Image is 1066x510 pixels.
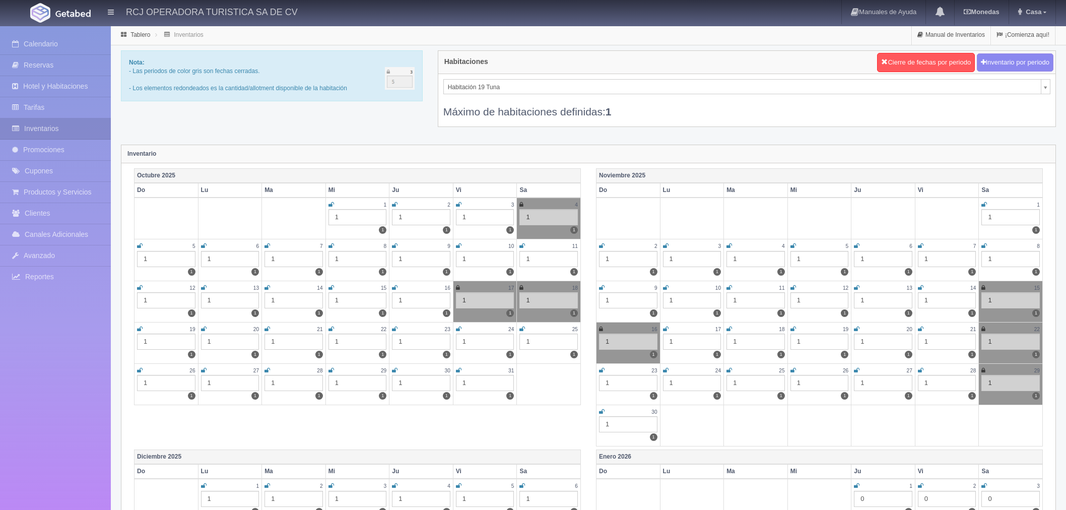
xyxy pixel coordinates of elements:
[447,202,450,208] small: 2
[777,392,785,400] label: 1
[660,464,724,479] th: Lu
[508,327,514,332] small: 24
[251,268,259,276] label: 1
[726,292,785,308] div: 1
[201,292,259,308] div: 1
[385,67,415,90] img: cutoff.png
[970,285,976,291] small: 14
[777,351,785,358] label: 1
[328,375,387,391] div: 1
[851,183,915,198] th: Ju
[1034,368,1040,373] small: 29
[575,202,578,208] small: 4
[973,243,976,249] small: 7
[968,309,976,317] label: 1
[519,251,578,267] div: 1
[519,334,578,350] div: 1
[174,31,204,38] a: Inventarios
[843,285,848,291] small: 12
[651,409,657,415] small: 30
[713,351,721,358] label: 1
[443,392,450,400] label: 1
[517,464,581,479] th: Sa
[964,8,999,16] b: Monedas
[843,368,848,373] small: 26
[787,183,851,198] th: Mi
[599,416,657,432] div: 1
[320,483,323,489] small: 2
[905,351,912,358] label: 1
[253,327,259,332] small: 20
[137,375,195,391] div: 1
[315,392,323,400] label: 1
[253,368,259,373] small: 27
[599,251,657,267] div: 1
[654,243,657,249] small: 2
[506,226,514,234] label: 1
[508,243,514,249] small: 10
[596,450,1043,465] th: Enero 2026
[256,483,259,489] small: 1
[262,183,326,198] th: Ma
[188,351,195,358] label: 1
[663,375,721,391] div: 1
[1037,243,1040,249] small: 8
[843,327,848,332] small: 19
[519,491,578,507] div: 1
[973,483,976,489] small: 2
[968,268,976,276] label: 1
[575,483,578,489] small: 6
[456,491,514,507] div: 1
[251,392,259,400] label: 1
[135,464,198,479] th: Do
[1034,327,1040,332] small: 22
[968,351,976,358] label: 1
[918,334,976,350] div: 1
[906,327,912,332] small: 20
[724,464,788,479] th: Ma
[264,292,323,308] div: 1
[596,168,1043,183] th: Noviembre 2025
[854,375,912,391] div: 1
[320,243,323,249] small: 7
[262,464,326,479] th: Ma
[851,464,915,479] th: Ju
[189,285,195,291] small: 12
[650,433,657,441] label: 1
[981,251,1040,267] div: 1
[979,464,1043,479] th: Sa
[135,168,581,183] th: Octubre 2025
[443,268,450,276] label: 1
[650,392,657,400] label: 1
[130,31,150,38] a: Tablero
[918,251,976,267] div: 1
[650,268,657,276] label: 1
[970,327,976,332] small: 21
[511,483,514,489] small: 5
[841,309,848,317] label: 1
[918,375,976,391] div: 1
[651,368,657,373] small: 23
[444,58,488,66] h4: Habitaciones
[443,309,450,317] label: 1
[392,292,450,308] div: 1
[1032,268,1040,276] label: 1
[663,334,721,350] div: 1
[519,292,578,308] div: 1
[905,309,912,317] label: 1
[264,251,323,267] div: 1
[599,292,657,308] div: 1
[325,464,389,479] th: Mi
[915,464,979,479] th: Vi
[137,292,195,308] div: 1
[977,53,1053,72] button: Inventario por periodo
[779,327,784,332] small: 18
[572,243,578,249] small: 11
[1032,351,1040,358] label: 1
[317,285,322,291] small: 14
[715,327,721,332] small: 17
[599,334,657,350] div: 1
[724,183,788,198] th: Ma
[443,226,450,234] label: 1
[660,183,724,198] th: Lu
